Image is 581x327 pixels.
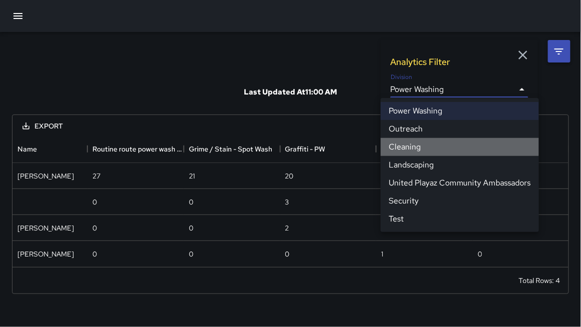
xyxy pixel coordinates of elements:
li: United Playaz Community Ambassadors [381,174,539,192]
li: Landscaping [381,156,539,174]
li: Power Washing [381,102,539,120]
li: Outreach [381,120,539,138]
li: Test [381,210,539,228]
li: Security [381,192,539,210]
li: Cleaning [381,138,539,156]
